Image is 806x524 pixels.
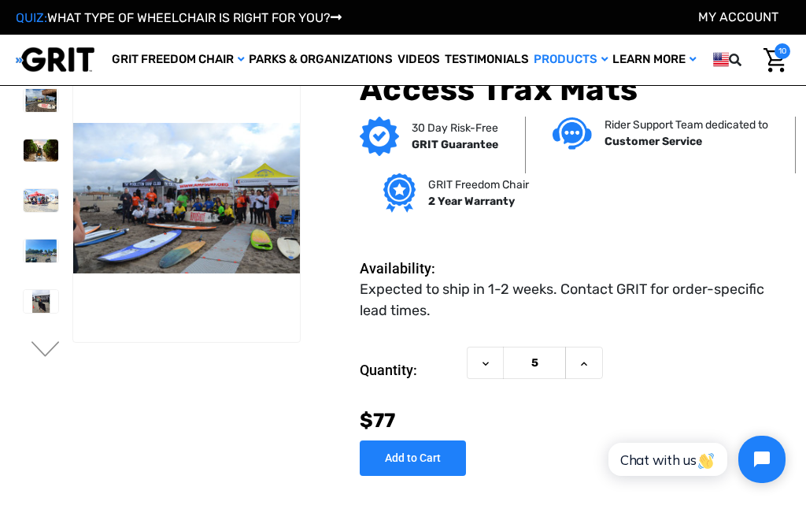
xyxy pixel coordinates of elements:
[428,195,515,208] strong: 2 Year Warranty
[442,35,531,85] a: Testimonials
[360,347,459,394] label: Quantity:
[246,35,395,85] a: Parks & Organizations
[73,123,300,273] img: Access Trax Mats
[531,35,610,85] a: Products
[760,43,790,76] a: Cart with 10 items
[763,48,786,72] img: Cart
[29,341,62,360] button: Go to slide 3 of 6
[395,35,442,85] a: Videos
[360,71,790,109] h1: Access Trax Mats
[24,290,58,313] img: Access Trax Mats
[775,43,790,59] span: 10
[383,173,416,213] img: Grit freedom
[604,117,768,133] p: Rider Support Team dedicated to
[553,117,592,150] img: Customer service
[16,46,94,72] img: GRIT All-Terrain Wheelchair and Mobility Equipment
[24,189,58,212] img: Access Trax Mats
[428,177,529,193] p: GRIT Freedom Chair
[610,35,698,85] a: Learn More
[360,279,782,321] dd: Expected to ship in 1-2 weeks. Contact GRIT for order-specific lead times.
[360,409,395,432] span: $77
[360,117,399,156] img: GRIT Guarantee
[360,440,466,476] input: Add to Cart
[109,35,246,85] a: GRIT Freedom Chair
[16,10,342,25] a: QUIZ:WHAT TYPE OF WHEELCHAIR IS RIGHT FOR YOU?
[752,43,760,76] input: Search
[24,240,58,262] img: Access Trax Mats
[591,422,799,496] iframe: Tidio Chat
[698,9,778,24] a: Account
[604,135,702,148] strong: Customer Service
[24,139,58,162] img: Access Trax Mats
[24,89,58,112] img: Access Trax Mats
[713,50,729,69] img: us.png
[412,120,498,136] p: 30 Day Risk-Free
[16,10,47,25] span: QUIZ:
[360,258,459,279] dt: Availability:
[412,138,498,151] strong: GRIT Guarantee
